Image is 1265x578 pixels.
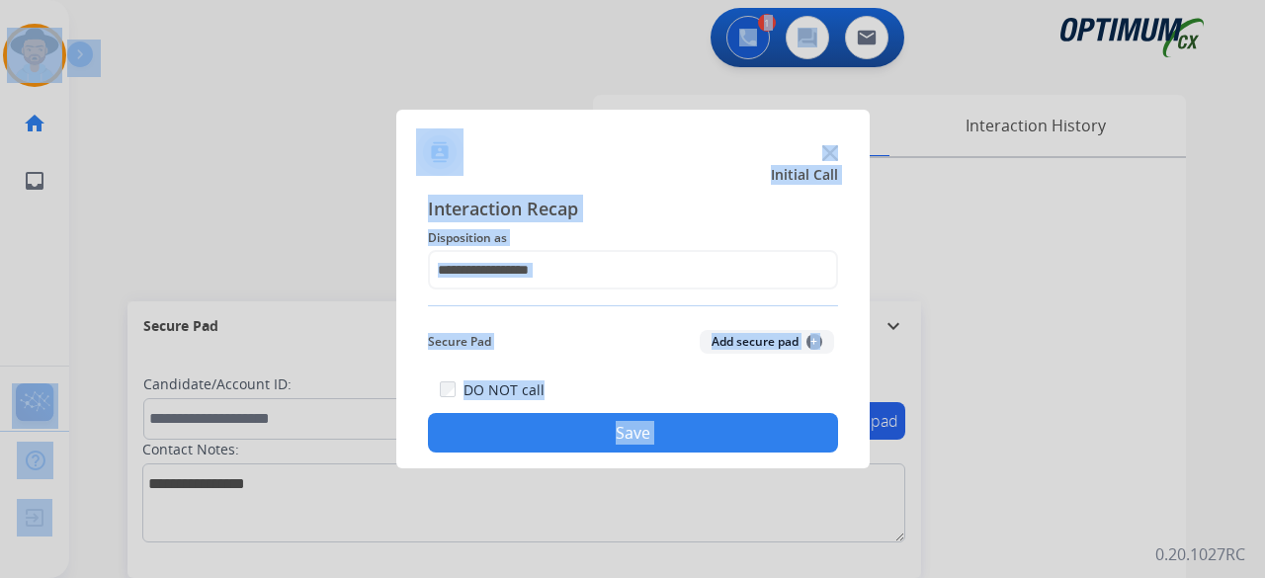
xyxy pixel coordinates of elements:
[416,128,464,176] img: contactIcon
[428,195,838,226] span: Interaction Recap
[428,413,838,453] button: Save
[1155,542,1245,566] p: 0.20.1027RC
[428,305,838,306] img: contact-recap-line.svg
[428,226,838,250] span: Disposition as
[771,165,838,185] span: Initial Call
[806,334,822,350] span: +
[464,380,545,400] label: DO NOT call
[700,330,834,354] button: Add secure pad+
[428,330,491,354] span: Secure Pad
